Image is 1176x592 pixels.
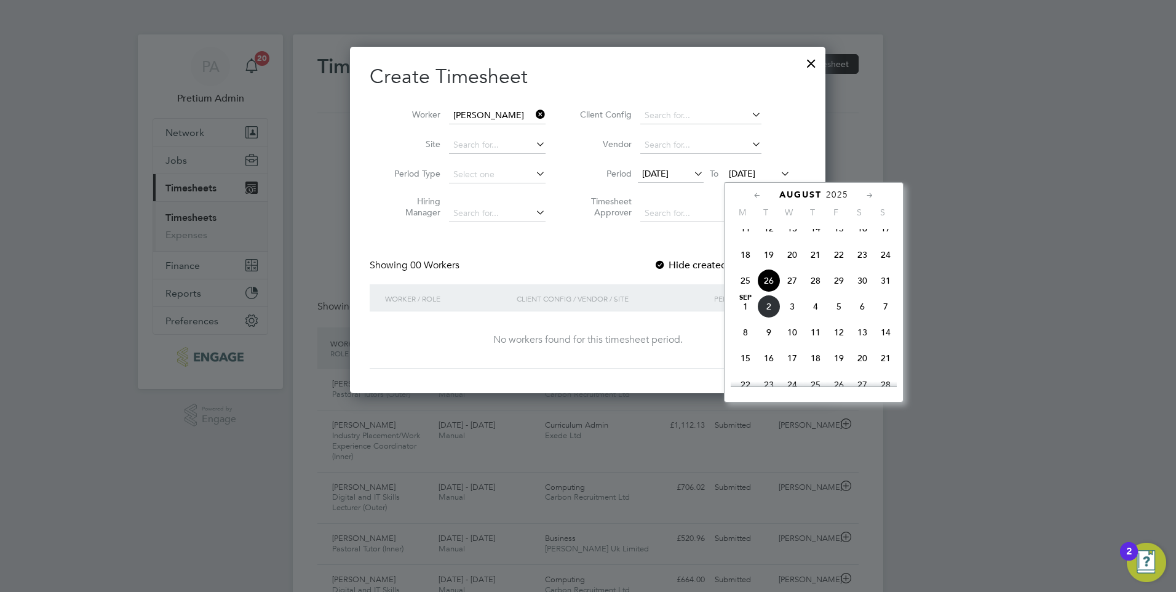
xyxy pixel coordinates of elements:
span: 26 [757,269,781,292]
span: 16 [757,346,781,370]
label: Vendor [576,138,632,150]
span: 22 [734,373,757,396]
span: S [871,207,894,218]
span: 19 [827,346,851,370]
span: 2025 [826,190,848,200]
h2: Create Timesheet [370,64,806,90]
span: 23 [851,243,874,266]
span: 24 [874,243,897,266]
span: 11 [804,321,827,344]
span: 28 [804,269,827,292]
label: Hide created timesheets [654,259,779,271]
input: Search for... [640,137,761,154]
span: 27 [781,269,804,292]
span: 18 [804,346,827,370]
span: 14 [804,217,827,240]
span: 17 [781,346,804,370]
span: 00 Workers [410,259,459,271]
input: Search for... [640,205,761,222]
span: 29 [827,269,851,292]
span: 6 [851,295,874,318]
span: W [777,207,801,218]
div: Worker / Role [382,284,514,313]
span: S [848,207,871,218]
input: Search for... [640,107,761,124]
span: F [824,207,848,218]
span: 25 [804,373,827,396]
span: 4 [804,295,827,318]
span: 8 [734,321,757,344]
label: Period [576,168,632,179]
span: 28 [874,373,897,396]
span: 9 [757,321,781,344]
span: 23 [757,373,781,396]
span: [DATE] [642,168,669,179]
input: Search for... [449,137,546,154]
span: [DATE] [729,168,755,179]
div: 2 [1126,551,1132,567]
span: T [754,207,777,218]
span: 17 [874,217,897,240]
span: 12 [757,217,781,240]
label: Timesheet Approver [576,196,632,218]
span: 18 [734,243,757,266]
input: Search for... [449,205,546,222]
div: Client Config / Vendor / Site [514,284,711,313]
span: 22 [827,243,851,266]
span: 24 [781,373,804,396]
span: 21 [874,346,897,370]
div: Period [711,284,793,313]
label: Client Config [576,109,632,120]
span: 7 [874,295,897,318]
span: August [779,190,822,200]
span: 2 [757,295,781,318]
label: Site [385,138,440,150]
span: 31 [874,269,897,292]
span: 20 [851,346,874,370]
span: 5 [827,295,851,318]
span: 13 [781,217,804,240]
span: 19 [757,243,781,266]
label: Worker [385,109,440,120]
span: 3 [781,295,804,318]
span: 12 [827,321,851,344]
span: 15 [827,217,851,240]
div: No workers found for this timesheet period. [382,334,793,346]
span: 16 [851,217,874,240]
span: 11 [734,217,757,240]
span: 10 [781,321,804,344]
span: 30 [851,269,874,292]
span: To [706,166,722,182]
button: Open Resource Center, 2 new notifications [1127,543,1166,582]
span: M [731,207,754,218]
input: Select one [449,166,546,183]
span: 27 [851,373,874,396]
span: 15 [734,346,757,370]
div: Showing [370,259,462,272]
span: T [801,207,824,218]
span: 1 [734,295,757,318]
span: 13 [851,321,874,344]
label: Hiring Manager [385,196,440,218]
label: Period Type [385,168,440,179]
span: 21 [804,243,827,266]
span: 26 [827,373,851,396]
span: 20 [781,243,804,266]
input: Search for... [449,107,546,124]
span: Sep [734,295,757,301]
span: 14 [874,321,897,344]
span: 25 [734,269,757,292]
